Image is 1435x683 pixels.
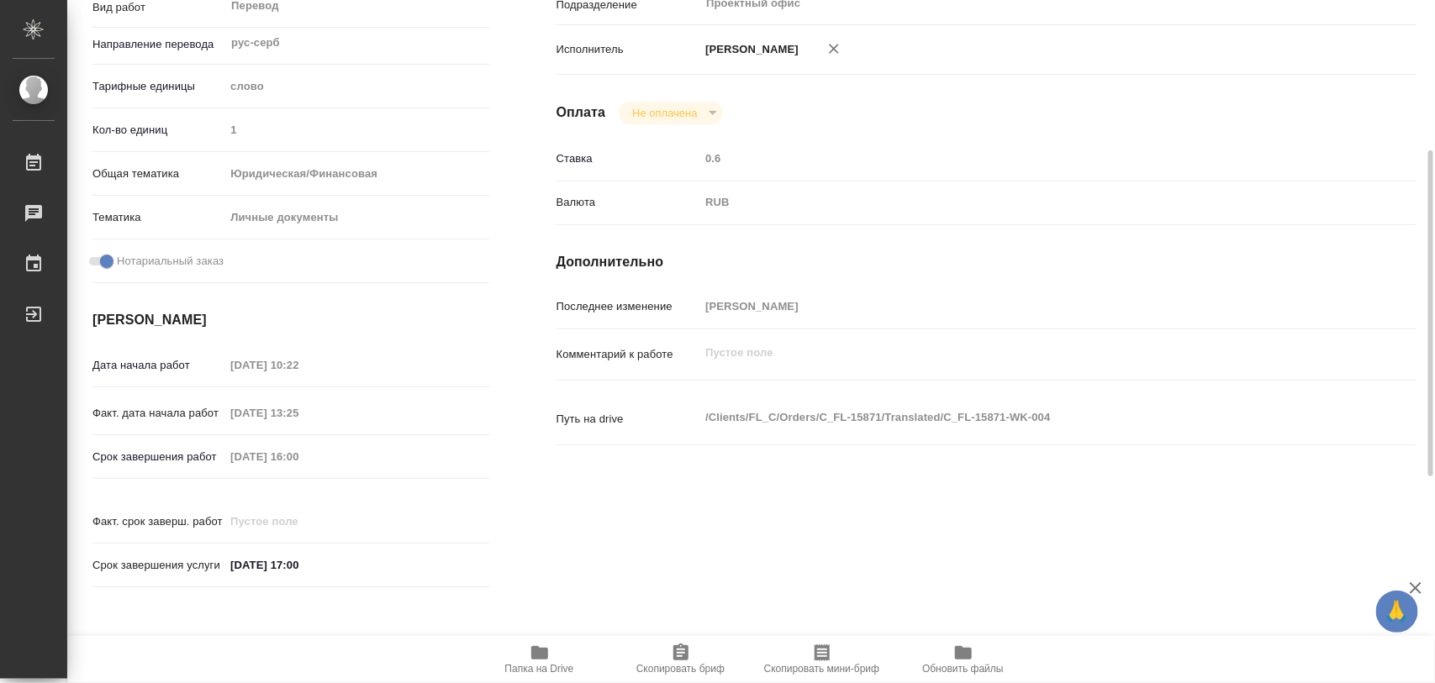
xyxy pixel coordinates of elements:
[557,252,1417,272] h4: Дополнительно
[627,106,702,120] button: Не оплачена
[92,310,489,330] h4: [PERSON_NAME]
[224,160,488,188] div: Юридическая/Финансовая
[557,298,700,315] p: Последнее изменение
[557,346,700,363] p: Комментарий к работе
[922,663,1004,675] span: Обновить файлы
[224,118,488,142] input: Пустое поле
[92,122,224,139] p: Кол-во единиц
[92,78,224,95] p: Тарифные единицы
[224,401,372,425] input: Пустое поле
[619,102,722,124] div: Не оплачена
[224,353,372,377] input: Пустое поле
[699,188,1344,217] div: RUB
[224,203,488,232] div: Личные документы
[92,557,224,574] p: Срок завершения услуги
[815,30,852,67] button: Удалить исполнителя
[752,636,893,683] button: Скопировать мини-бриф
[92,405,224,422] p: Факт. дата начала работ
[636,663,725,675] span: Скопировать бриф
[699,294,1344,318] input: Пустое поле
[92,36,224,53] p: Направление перевода
[224,509,372,533] input: Пустое поле
[92,165,224,182] p: Общая тематика
[699,403,1344,432] textarea: /Clients/FL_C/Orders/C_FL-15871/Translated/C_FL-15871-WK-004
[610,636,752,683] button: Скопировать бриф
[92,357,224,374] p: Дата начала работ
[699,146,1344,171] input: Пустое поле
[557,41,700,58] p: Исполнитель
[1383,594,1411,629] span: 🙏
[92,513,224,530] p: Факт. срок заверш. работ
[1376,591,1418,633] button: 🙏
[92,209,224,226] p: Тематика
[224,72,488,101] div: слово
[224,444,372,469] input: Пустое поле
[505,663,574,675] span: Папка на Drive
[893,636,1034,683] button: Обновить файлы
[764,663,879,675] span: Скопировать мини-бриф
[557,194,700,211] p: Валюта
[117,253,224,270] span: Нотариальный заказ
[92,449,224,465] p: Срок завершения работ
[557,150,700,167] p: Ставка
[557,102,606,123] h4: Оплата
[469,636,610,683] button: Папка на Drive
[557,411,700,428] p: Путь на drive
[699,41,799,58] p: [PERSON_NAME]
[224,553,372,577] input: ✎ Введи что-нибудь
